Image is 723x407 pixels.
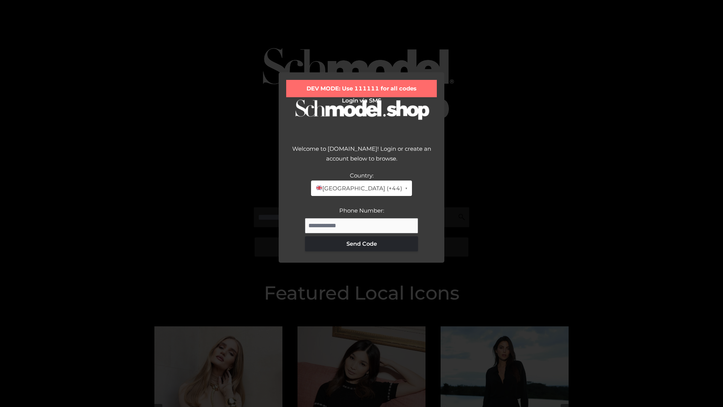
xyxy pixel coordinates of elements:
[305,236,418,251] button: Send Code
[286,144,437,171] div: Welcome to [DOMAIN_NAME]! Login or create an account below to browse.
[286,97,437,104] h2: Login via SMS
[350,172,374,179] label: Country:
[316,185,322,191] img: 🇬🇧
[339,207,384,214] label: Phone Number:
[316,184,402,193] span: [GEOGRAPHIC_DATA] (+44)
[286,80,437,97] div: DEV MODE: Use 111111 for all codes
